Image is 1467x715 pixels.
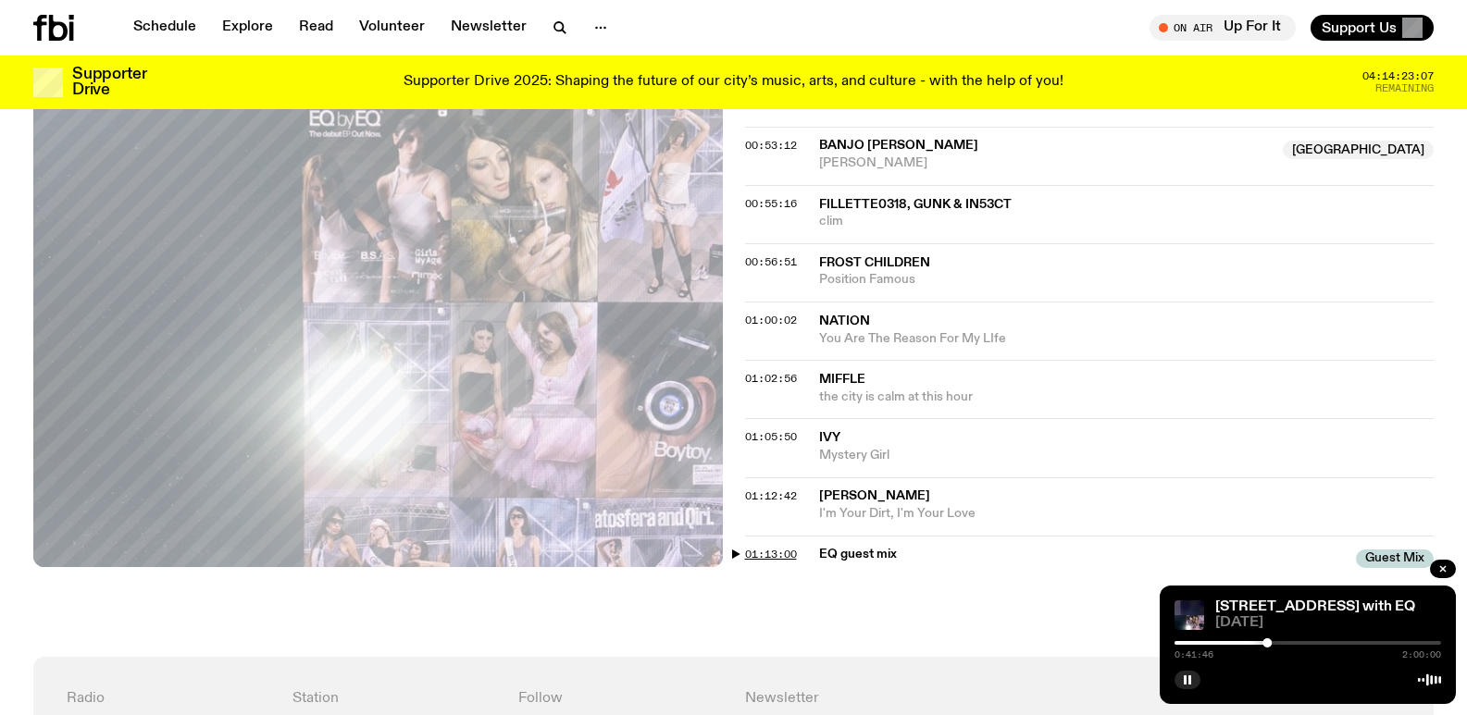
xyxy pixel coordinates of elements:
[819,388,1435,406] span: the city is calm at this hour
[211,15,284,41] a: Explore
[819,447,1435,464] span: Mystery Girl
[1322,19,1397,36] span: Support Us
[745,549,797,560] button: 01:13:00
[292,690,496,708] h4: Station
[745,374,797,384] button: 01:02:56
[1215,616,1441,630] span: [DATE]
[745,491,797,501] button: 01:12:42
[1175,650,1213,660] span: 0:41:46
[745,315,797,326] button: 01:00:02
[348,15,436,41] a: Volunteer
[819,330,1435,348] span: You Are The Reason For My LIfe
[745,138,797,153] span: 00:53:12
[819,489,930,502] span: [PERSON_NAME]
[819,271,1435,289] span: Position Famous
[518,690,722,708] h4: Follow
[745,371,797,386] span: 01:02:56
[1311,15,1434,41] button: Support Us
[819,546,1346,563] span: EQ guest mix
[745,257,797,267] button: 00:56:51
[745,199,797,209] button: 00:55:16
[440,15,538,41] a: Newsletter
[819,198,1012,211] span: fillette0318, gunk & in53ct
[288,15,344,41] a: Read
[745,432,797,442] button: 01:05:50
[819,431,840,444] span: Ivy
[745,196,797,211] span: 00:55:16
[745,313,797,327] span: 01:00:02
[745,254,797,269] span: 00:56:51
[819,256,930,269] span: Frost Children
[819,505,1435,523] span: I'm Your Dirt, I'm Your Love
[819,373,865,386] span: miffle
[1375,83,1434,93] span: Remaining
[1150,15,1296,41] button: On AirUp For It
[819,314,870,327] span: Nation
[1356,549,1434,568] span: Guest Mix
[67,690,270,708] h4: Radio
[745,429,797,444] span: 01:05:50
[819,154,1273,172] span: [PERSON_NAME]
[1362,71,1434,81] span: 04:14:23:07
[745,488,797,503] span: 01:12:42
[72,67,146,98] h3: Supporter Drive
[745,690,1175,708] h4: Newsletter
[1402,650,1441,660] span: 2:00:00
[122,15,207,41] a: Schedule
[745,547,797,561] span: 01:13:00
[745,141,797,151] button: 00:53:12
[819,213,1435,230] span: clim
[819,139,978,152] span: Banjo [PERSON_NAME]
[404,74,1063,91] p: Supporter Drive 2025: Shaping the future of our city’s music, arts, and culture - with the help o...
[1283,141,1434,159] span: [GEOGRAPHIC_DATA]
[1215,599,1415,614] a: [STREET_ADDRESS] with EQ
